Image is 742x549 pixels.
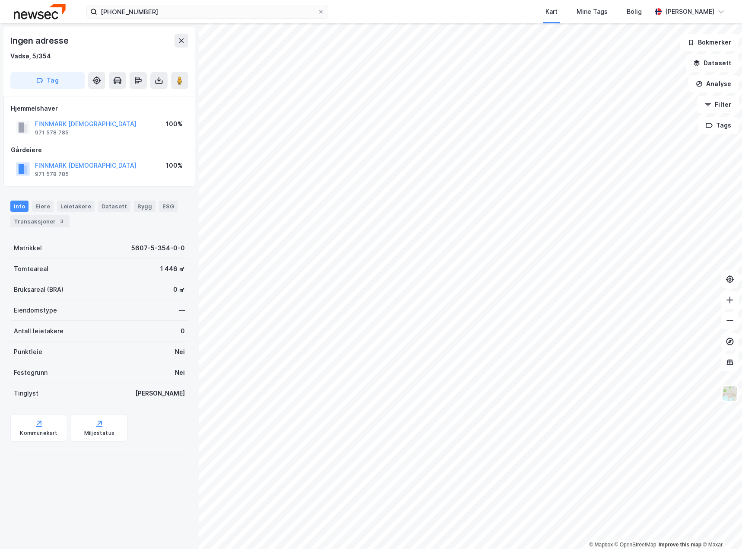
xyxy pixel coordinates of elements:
[159,201,178,212] div: ESG
[20,430,57,437] div: Kommunekart
[14,243,42,253] div: Matrikkel
[14,347,42,357] div: Punktleie
[680,34,739,51] button: Bokmerker
[14,305,57,316] div: Eiendomstype
[688,75,739,93] button: Analyse
[697,96,739,113] button: Filter
[134,201,155,212] div: Bygg
[698,117,739,134] button: Tags
[627,6,642,17] div: Bolig
[10,201,29,212] div: Info
[181,326,185,336] div: 0
[10,72,85,89] button: Tag
[35,129,69,136] div: 971 578 785
[166,160,183,171] div: 100%
[175,367,185,378] div: Nei
[10,34,70,48] div: Ingen adresse
[135,388,185,399] div: [PERSON_NAME]
[84,430,114,437] div: Miljøstatus
[175,347,185,357] div: Nei
[179,305,185,316] div: —
[699,508,742,549] iframe: Chat Widget
[615,542,656,548] a: OpenStreetMap
[686,54,739,72] button: Datasett
[14,4,66,19] img: newsec-logo.f6e21ccffca1b3a03d2d.png
[11,103,188,114] div: Hjemmelshaver
[173,284,185,295] div: 0 ㎡
[98,201,130,212] div: Datasett
[35,171,69,178] div: 971 578 785
[10,215,70,227] div: Transaksjoner
[14,264,48,274] div: Tomteareal
[97,5,317,18] input: Søk på adresse, matrikkel, gårdeiere, leietakere eller personer
[665,6,714,17] div: [PERSON_NAME]
[11,145,188,155] div: Gårdeiere
[14,367,48,378] div: Festegrunn
[166,119,183,129] div: 100%
[131,243,185,253] div: 5607-5-354-0-0
[57,201,95,212] div: Leietakere
[10,51,51,61] div: Vadsø, 5/354
[577,6,608,17] div: Mine Tags
[659,542,701,548] a: Improve this map
[14,284,63,295] div: Bruksareal (BRA)
[722,385,738,402] img: Z
[32,201,54,212] div: Eiere
[545,6,558,17] div: Kart
[589,542,613,548] a: Mapbox
[14,388,38,399] div: Tinglyst
[14,326,63,336] div: Antall leietakere
[57,217,66,226] div: 3
[699,508,742,549] div: Kontrollprogram for chat
[160,264,185,274] div: 1 446 ㎡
